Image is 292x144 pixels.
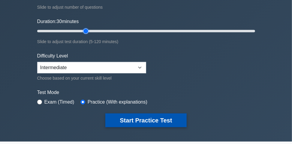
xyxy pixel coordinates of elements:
label: Difficulty Level [37,52,68,60]
div: Choose based on your current skill level [37,75,146,82]
button: Start Practice Test [105,113,186,127]
label: Test Mode [37,89,255,96]
label: Exam (Timed) [44,98,74,106]
div: Slide to adjust test duration (5-120 minutes) [37,38,255,45]
span: 30 [56,19,62,24]
div: Slide to adjust number of questions [37,4,255,11]
label: Duration: minutes [37,18,79,25]
label: Practice (With explanations) [88,98,147,106]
